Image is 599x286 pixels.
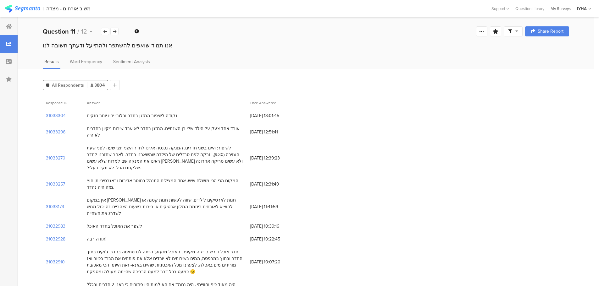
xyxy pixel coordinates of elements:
[44,58,59,65] span: Results
[46,129,65,135] section: 31033296
[87,125,244,138] div: עובד אחד צעק על הילד שלי בן השנתיים. המזגן בחדר לא עבד שירות ניקיון בחדרים לא היה
[250,259,301,265] span: [DATE] 10:07:20
[512,6,547,12] a: Question Library
[250,203,301,210] span: [DATE] 11:41:59
[87,197,244,217] div: אין במקום [PERSON_NAME] חנות לארטיקים לילדים. שווה לעשות חנות קטנה או להוציא לאורחים ביוזמת המלון...
[87,236,106,242] div: תודה רבה!
[46,155,65,161] section: 31033270
[43,5,44,12] div: |
[70,58,102,65] span: Word Frequency
[87,249,244,275] div: חדר אוכל דורש בדיקה מקיפה, האוכל מזעזע! הייתה לנו סתימה בחדר, ג'וקים בתוך החדר ובחוץ במרפסת, המים...
[250,129,301,135] span: [DATE] 12:51:41
[46,236,65,242] section: 31032928
[5,5,40,13] img: segmanta logo
[46,259,65,265] section: 31032910
[46,112,66,119] section: 31033304
[46,100,67,106] span: Response ID
[52,82,84,89] span: All Respondents
[250,155,301,161] span: [DATE] 12:39:23
[46,223,65,229] section: 31032983
[43,27,75,36] b: Question 11
[87,223,142,229] div: לשפר את האוכל בחדר האוכל
[113,58,150,65] span: Sentiment Analysis
[250,100,276,106] span: Date Answered
[87,145,244,171] div: לשיפור: היינו בשני חדרים, המנקה נכנסה אלינו לחדר השני חצי שעה לפני שעת העזיבה (9:30), וזרקה לפח ס...
[577,6,587,12] div: IYHA
[250,236,301,242] span: [DATE] 10:22:45
[250,223,301,229] span: [DATE] 10:39:16
[250,112,301,119] span: [DATE] 13:01:45
[46,6,91,12] div: משוב אורחים - מצדה
[46,203,64,210] section: 31033173
[538,29,563,34] span: Share Report
[87,100,100,106] span: Answer
[87,177,244,191] div: המקום הכי הכי מושלם שיש. אחד המצילים התנהל בחוסר אדיבות ובאגרסיביות, חוץ מזה היה נהדר.
[250,181,301,187] span: [DATE] 12:31:49
[81,27,87,36] span: 12
[43,41,569,50] div: אנו תמיד שואפים להשתפר ולהתייעל ודעתך חשובה לנו
[91,82,105,89] span: 3804
[491,4,509,13] div: Support
[547,6,574,12] a: My Surveys
[77,27,79,36] span: /
[46,181,65,187] section: 31033257
[87,112,177,119] div: נקודה לשיפור המזגן בחדר ובלובי יהיו יותר חזקים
